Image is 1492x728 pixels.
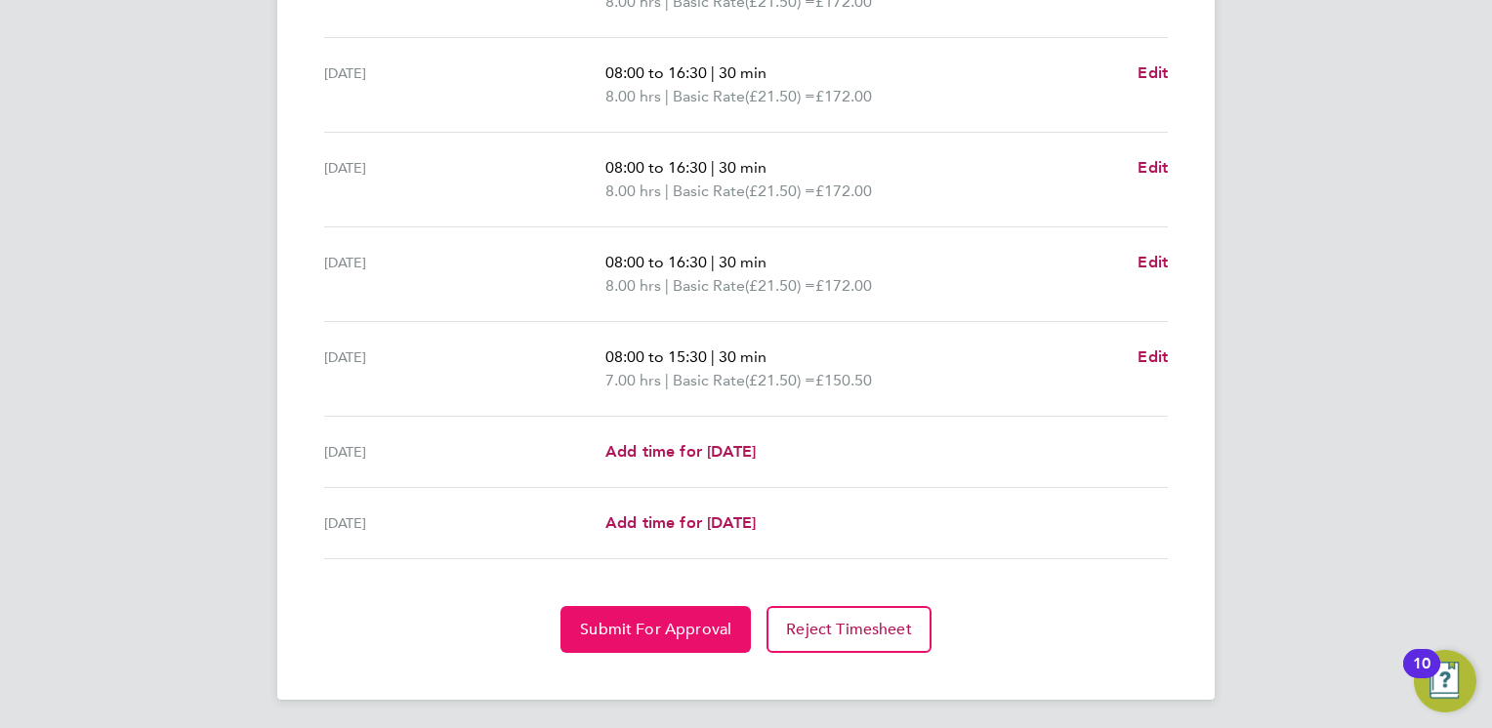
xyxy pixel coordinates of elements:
span: Basic Rate [673,274,745,298]
div: [DATE] [324,156,605,203]
span: 7.00 hrs [605,371,661,389]
span: (£21.50) = [745,182,815,200]
span: Edit [1138,158,1168,177]
span: 08:00 to 16:30 [605,158,707,177]
button: Reject Timesheet [767,606,932,653]
span: Edit [1138,63,1168,82]
span: £172.00 [815,87,872,105]
span: 30 min [719,158,767,177]
span: 30 min [719,63,767,82]
span: Edit [1138,347,1168,366]
div: [DATE] [324,440,605,464]
span: 08:00 to 16:30 [605,253,707,271]
span: 8.00 hrs [605,182,661,200]
span: 8.00 hrs [605,87,661,105]
span: | [665,87,669,105]
a: Edit [1138,156,1168,180]
span: 30 min [719,253,767,271]
span: (£21.50) = [745,87,815,105]
span: £150.50 [815,371,872,389]
span: (£21.50) = [745,371,815,389]
span: Basic Rate [673,85,745,108]
span: | [711,63,715,82]
span: | [711,347,715,366]
a: Add time for [DATE] [605,440,756,464]
span: £172.00 [815,182,872,200]
span: 08:00 to 16:30 [605,63,707,82]
a: Edit [1138,61,1168,85]
a: Add time for [DATE] [605,511,756,535]
span: Edit [1138,253,1168,271]
span: 8.00 hrs [605,276,661,295]
span: Submit For Approval [580,620,731,639]
a: Edit [1138,345,1168,369]
span: | [665,371,669,389]
span: Reject Timesheet [786,620,912,639]
div: [DATE] [324,345,605,392]
span: | [665,182,669,200]
span: 30 min [719,347,767,366]
span: | [711,158,715,177]
span: Add time for [DATE] [605,442,756,461]
span: Basic Rate [673,369,745,392]
span: | [711,253,715,271]
div: 10 [1413,664,1430,689]
div: [DATE] [324,251,605,298]
span: £172.00 [815,276,872,295]
div: [DATE] [324,511,605,535]
a: Edit [1138,251,1168,274]
span: (£21.50) = [745,276,815,295]
span: | [665,276,669,295]
span: 08:00 to 15:30 [605,347,707,366]
button: Open Resource Center, 10 new notifications [1414,650,1476,712]
span: Basic Rate [673,180,745,203]
button: Submit For Approval [560,606,751,653]
span: Add time for [DATE] [605,513,756,532]
div: [DATE] [324,61,605,108]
